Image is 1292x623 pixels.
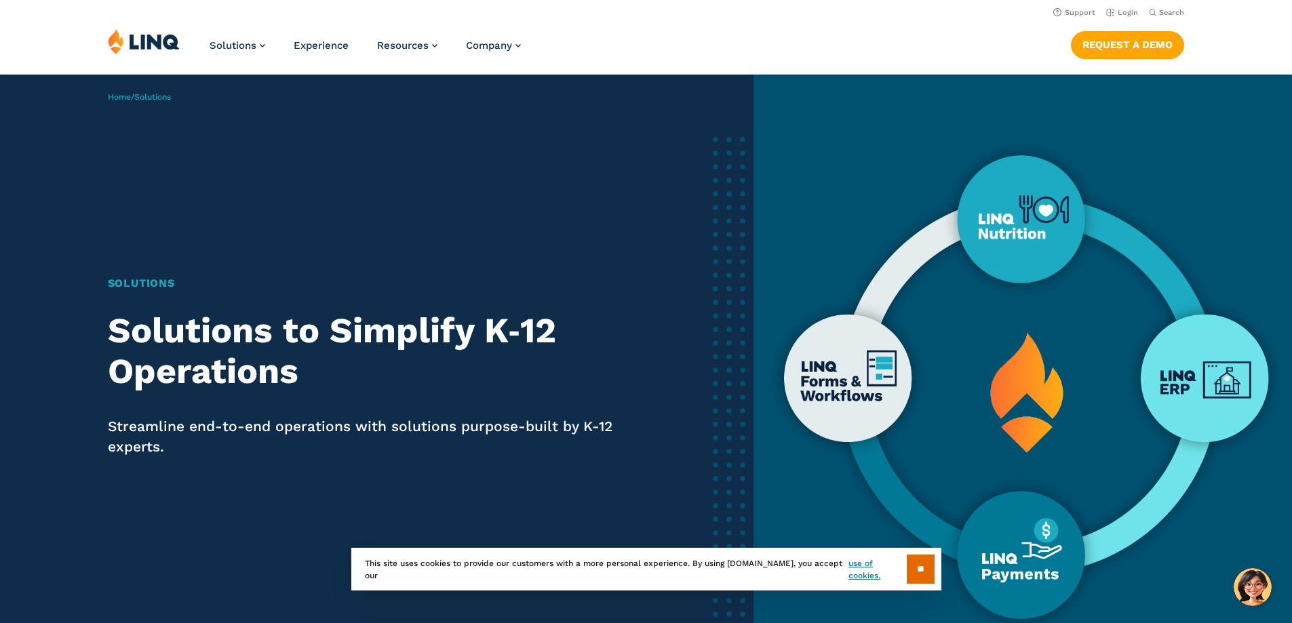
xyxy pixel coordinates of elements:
[1149,7,1184,18] button: Open Search Bar
[1159,8,1184,17] span: Search
[1071,28,1184,58] nav: Button Navigation
[377,39,437,52] a: Resources
[108,92,131,102] a: Home
[108,275,617,292] h1: Solutions
[108,310,617,392] h2: Solutions to Simplify K‑12 Operations
[108,92,171,102] span: /
[134,92,171,102] span: Solutions
[1071,31,1184,58] a: Request a Demo
[377,39,429,52] span: Resources
[351,548,941,590] div: This site uses cookies to provide our customers with a more personal experience. By using [DOMAIN...
[210,39,265,52] a: Solutions
[466,39,521,52] a: Company
[466,39,512,52] span: Company
[108,416,617,457] p: Streamline end-to-end operations with solutions purpose-built by K-12 experts.
[848,557,906,582] a: use of cookies.
[210,28,521,73] nav: Primary Navigation
[294,39,349,52] a: Experience
[1106,8,1138,17] a: Login
[1234,568,1272,606] button: Hello, have a question? Let’s chat.
[1053,8,1095,17] a: Support
[108,28,180,54] img: LINQ | K‑12 Software
[210,39,256,52] span: Solutions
